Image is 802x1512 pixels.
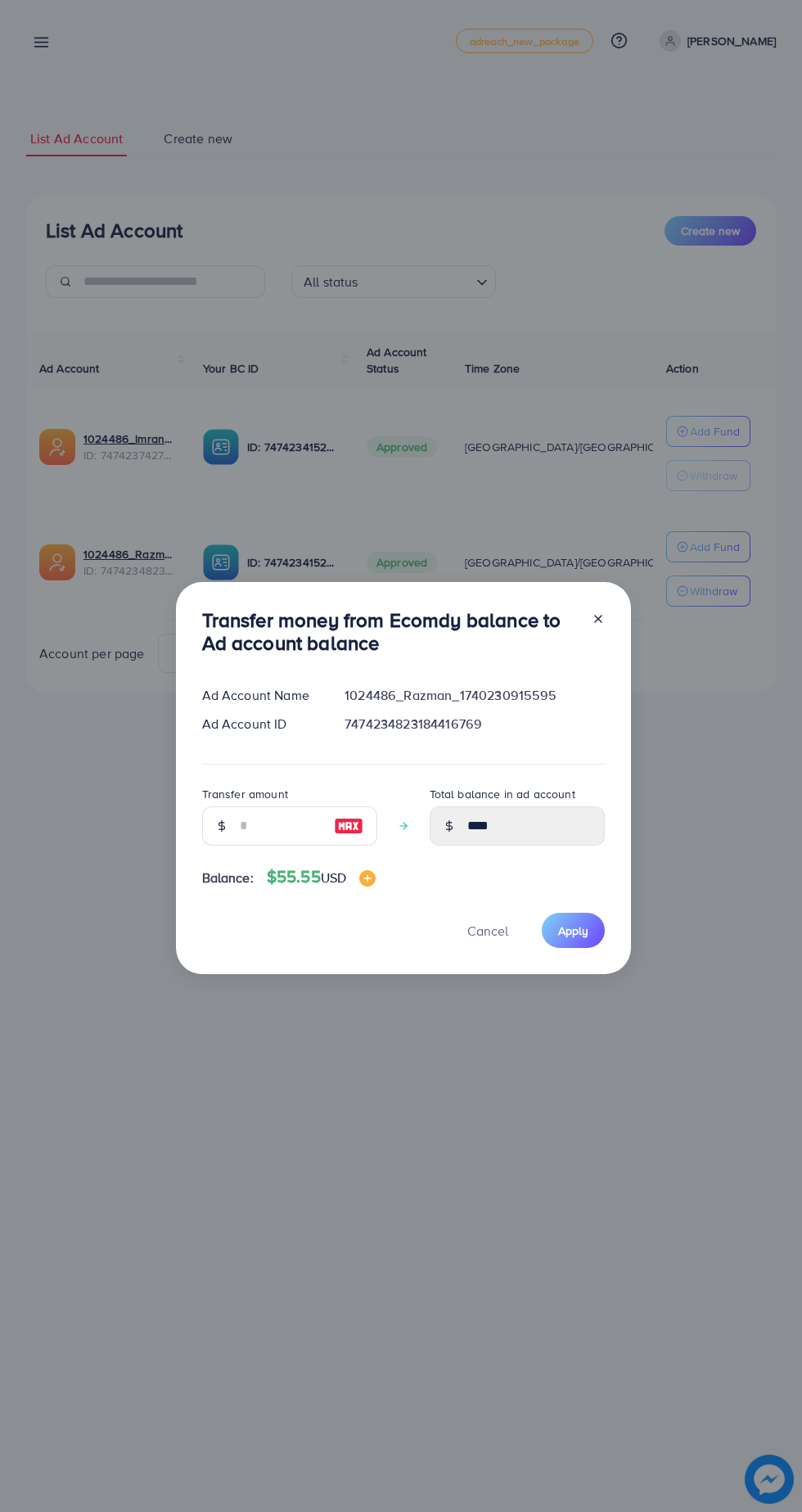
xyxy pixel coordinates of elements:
[202,786,288,802] label: Transfer amount
[202,608,579,656] h3: Transfer money from Ecomdy balance to Ad account balance
[430,786,575,802] label: Total balance in ad account
[542,913,605,948] button: Apply
[467,922,508,940] span: Cancel
[334,816,363,836] img: image
[202,869,254,887] span: Balance:
[331,686,617,705] div: 1024486_Razman_1740230915595
[267,867,376,887] h4: $55.55
[359,870,376,887] img: image
[189,686,332,705] div: Ad Account Name
[331,715,617,733] div: 7474234823184416769
[558,923,588,939] span: Apply
[321,869,346,887] span: USD
[447,913,529,948] button: Cancel
[189,715,332,733] div: Ad Account ID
